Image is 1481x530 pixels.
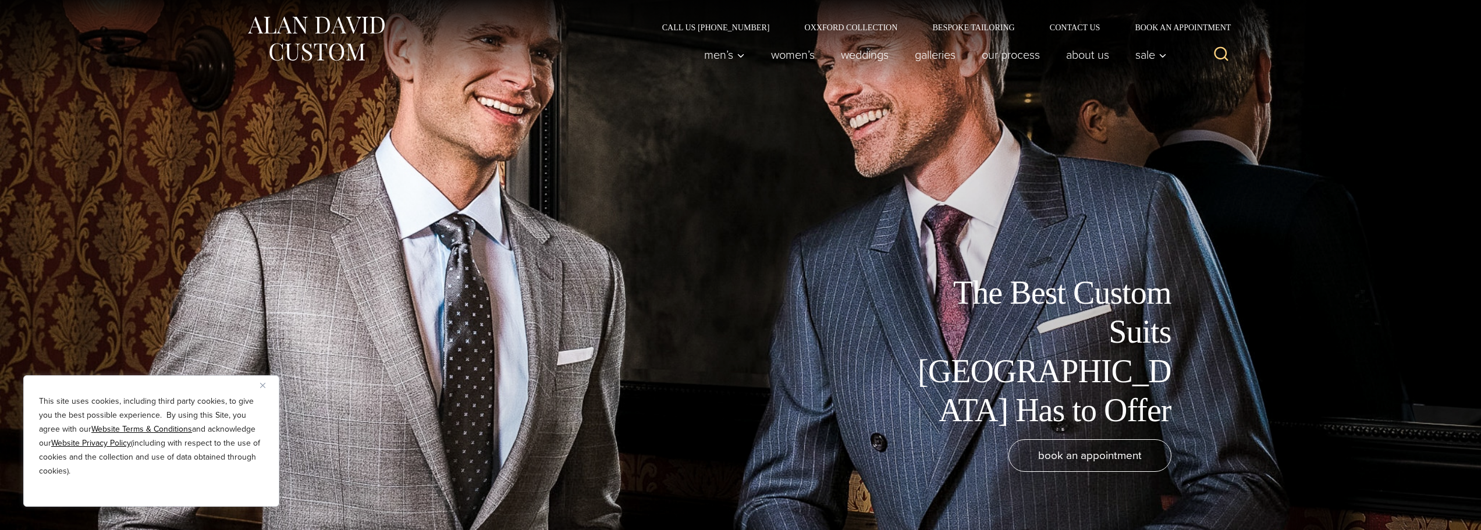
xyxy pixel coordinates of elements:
[260,383,265,388] img: Close
[915,23,1032,31] a: Bespoke Tailoring
[1008,439,1171,472] a: book an appointment
[260,378,274,392] button: Close
[787,23,915,31] a: Oxxford Collection
[901,43,968,66] a: Galleries
[704,49,745,61] span: Men’s
[1207,41,1235,69] button: View Search Form
[1053,43,1122,66] a: About Us
[91,423,192,435] a: Website Terms & Conditions
[1117,23,1235,31] a: Book an Appointment
[51,437,131,449] a: Website Privacy Policy
[246,13,386,65] img: Alan David Custom
[691,43,1173,66] nav: Primary Navigation
[827,43,901,66] a: weddings
[758,43,827,66] a: Women’s
[1038,447,1142,464] span: book an appointment
[1135,49,1167,61] span: Sale
[968,43,1053,66] a: Our Process
[910,273,1171,430] h1: The Best Custom Suits [GEOGRAPHIC_DATA] Has to Offer
[645,23,787,31] a: Call Us [PHONE_NUMBER]
[1032,23,1118,31] a: Contact Us
[645,23,1235,31] nav: Secondary Navigation
[39,394,264,478] p: This site uses cookies, including third party cookies, to give you the best possible experience. ...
